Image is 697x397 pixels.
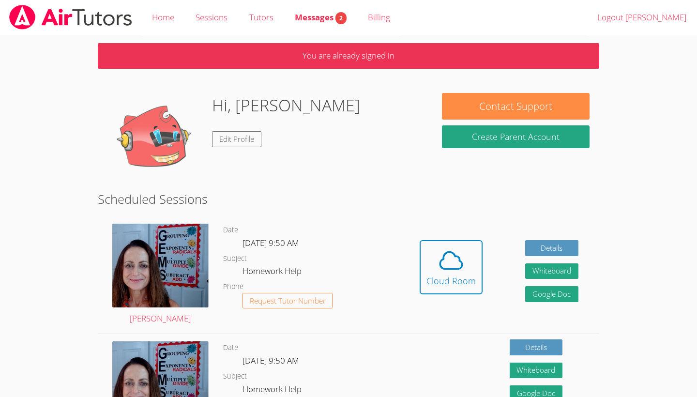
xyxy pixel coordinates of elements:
dd: Homework Help [242,264,303,281]
span: Request Tutor Number [250,297,326,305]
button: Whiteboard [510,363,563,379]
h2: Scheduled Sessions [98,190,600,208]
a: Google Doc [525,286,578,302]
button: Cloud Room [420,240,483,294]
img: airtutors_banner-c4298cdbf04f3fff15de1276eac7730deb9818008684d7c2e4769d2f7ddbe033.png [8,5,133,30]
dt: Date [223,342,238,354]
dt: Date [223,224,238,236]
span: 2 [335,12,347,24]
button: Whiteboard [525,263,578,279]
a: Edit Profile [212,131,261,147]
span: [DATE] 9:50 AM [242,355,299,366]
button: Request Tutor Number [242,293,333,309]
a: [PERSON_NAME] [112,224,209,326]
a: Details [525,240,578,256]
dt: Subject [223,370,247,382]
h1: Hi, [PERSON_NAME] [212,93,360,118]
img: default.png [107,93,204,190]
div: Cloud Room [426,274,476,288]
dt: Phone [223,281,243,293]
span: [DATE] 9:50 AM [242,237,299,248]
a: Details [510,339,563,355]
span: Messages [295,12,347,23]
button: Contact Support [442,93,589,120]
img: avatar.png [112,224,209,307]
dt: Subject [223,253,247,265]
button: Create Parent Account [442,125,589,148]
p: You are already signed in [98,43,600,69]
